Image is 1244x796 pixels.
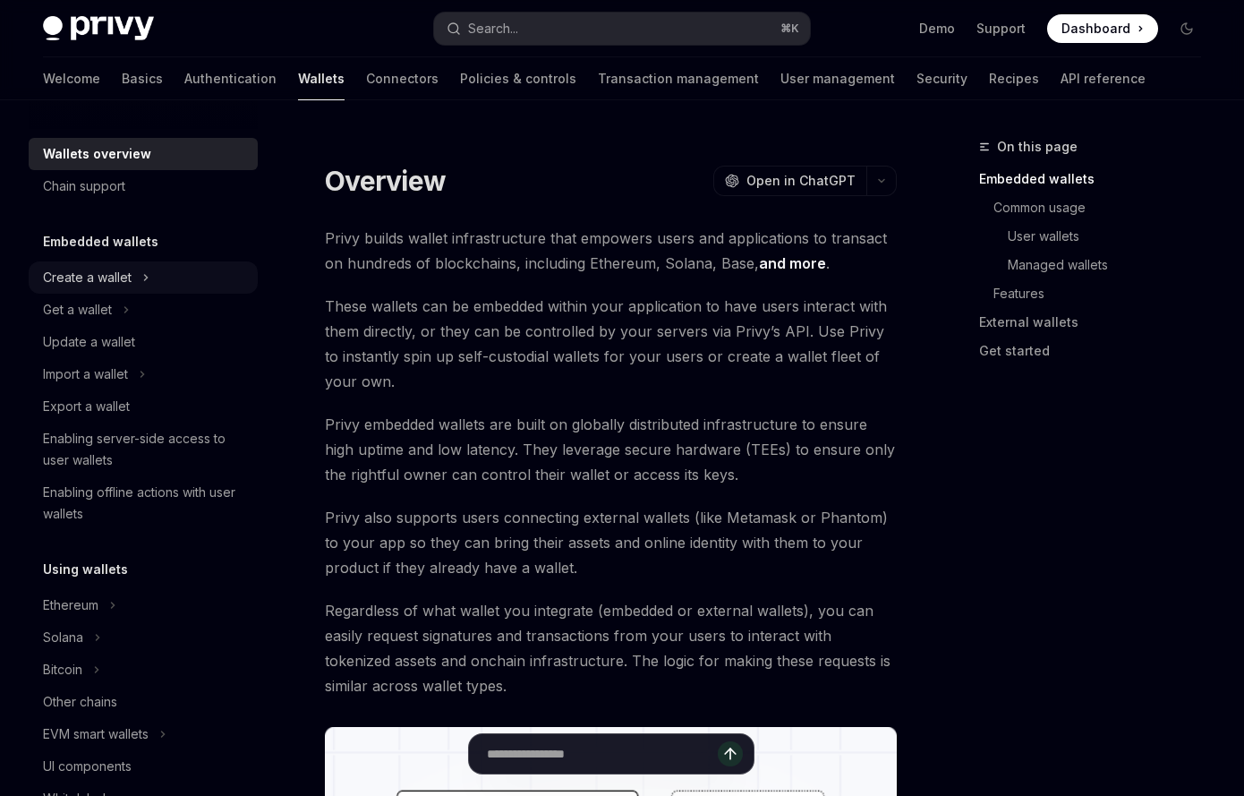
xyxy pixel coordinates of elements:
[43,627,83,648] div: Solana
[184,57,277,100] a: Authentication
[993,193,1215,222] a: Common usage
[780,57,895,100] a: User management
[1047,14,1158,43] a: Dashboard
[43,143,151,165] div: Wallets overview
[434,13,811,45] button: Search...⌘K
[916,57,967,100] a: Security
[325,294,897,394] span: These wallets can be embedded within your application to have users interact with them directly, ...
[325,598,897,698] span: Regardless of what wallet you integrate (embedded or external wallets), you can easily request si...
[43,396,130,417] div: Export a wallet
[718,741,743,766] button: Send message
[29,390,258,423] a: Export a wallet
[43,756,132,777] div: UI components
[1061,57,1146,100] a: API reference
[29,138,258,170] a: Wallets overview
[29,686,258,718] a: Other chains
[919,20,955,38] a: Demo
[1061,20,1130,38] span: Dashboard
[759,254,826,273] a: and more
[29,750,258,783] a: UI components
[29,423,258,476] a: Enabling server-side access to user wallets
[979,337,1215,365] a: Get started
[43,559,128,580] h5: Using wallets
[29,476,258,530] a: Enabling offline actions with user wallets
[713,166,866,196] button: Open in ChatGPT
[43,57,100,100] a: Welcome
[1008,222,1215,251] a: User wallets
[325,505,897,580] span: Privy also supports users connecting external wallets (like Metamask or Phantom) to your app so t...
[43,175,125,197] div: Chain support
[366,57,439,100] a: Connectors
[989,57,1039,100] a: Recipes
[979,165,1215,193] a: Embedded wallets
[780,21,799,36] span: ⌘ K
[460,57,576,100] a: Policies & controls
[29,170,258,202] a: Chain support
[325,412,897,487] span: Privy embedded wallets are built on globally distributed infrastructure to ensure high uptime and...
[1172,14,1201,43] button: Toggle dark mode
[43,231,158,252] h5: Embedded wallets
[43,364,128,385] div: Import a wallet
[43,691,117,713] div: Other chains
[43,299,112,321] div: Get a wallet
[122,57,163,100] a: Basics
[1008,251,1215,279] a: Managed wallets
[993,279,1215,308] a: Features
[746,172,856,190] span: Open in ChatGPT
[43,16,154,41] img: dark logo
[976,20,1026,38] a: Support
[43,723,149,745] div: EVM smart wallets
[43,331,135,353] div: Update a wallet
[325,226,897,276] span: Privy builds wallet infrastructure that empowers users and applications to transact on hundreds o...
[43,595,98,616] div: Ethereum
[43,428,247,471] div: Enabling server-side access to user wallets
[29,326,258,358] a: Update a wallet
[598,57,759,100] a: Transaction management
[325,165,446,197] h1: Overview
[468,18,518,39] div: Search...
[43,659,82,680] div: Bitcoin
[298,57,345,100] a: Wallets
[979,308,1215,337] a: External wallets
[43,482,247,525] div: Enabling offline actions with user wallets
[43,267,132,288] div: Create a wallet
[997,136,1078,158] span: On this page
